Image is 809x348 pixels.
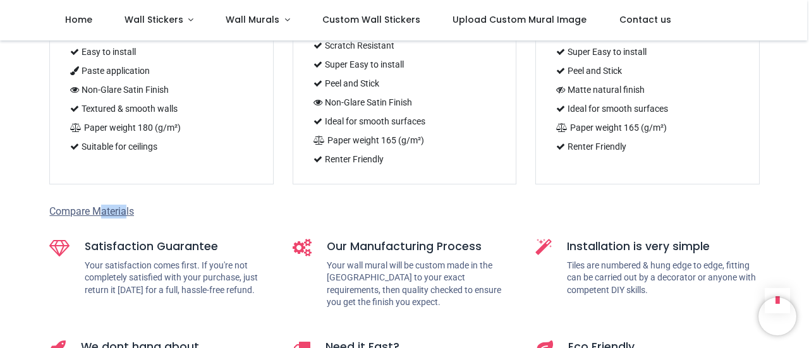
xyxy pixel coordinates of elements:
li: Renter Friendly [551,137,743,156]
li: Super Easy to install [551,42,743,61]
li: Peel and Stick [308,74,501,93]
iframe: Brevo live chat [758,297,796,335]
li: Easy to install [65,42,257,61]
li: Paper weight 180 (g/m²) [65,118,257,137]
li: Paper weight 165 (g/m²) [308,131,501,150]
span: Contact us [619,13,671,26]
p: Tiles are numbered & hung edge to edge, fitting can be carried out by a decorator or anyone with ... [567,260,759,297]
h5: Installation is very simple [567,239,759,255]
li: Matte natural finish [551,80,743,99]
h5: Our Manufacturing Process [327,239,516,255]
span: Home [65,13,92,26]
li: Ideal for smooth surfaces [308,112,501,131]
span: Wall Murals [226,13,279,26]
li: Paste application [65,61,257,80]
li: Ideal for smooth surfaces [551,99,743,118]
li: Non-Glare Satin Finish [308,93,501,112]
span: Wall Stickers [125,13,183,26]
li: Suitable for ceilings [65,137,257,156]
h5: Satisfaction Guarantee [85,239,273,255]
p: Your wall mural will be custom made in the [GEOGRAPHIC_DATA] to your exact requirements, then qua... [327,260,516,309]
li: Textured & smooth walls [65,99,257,118]
li: Peel and Stick [551,61,743,80]
span: Custom Wall Stickers [322,13,420,26]
li: Scratch Resistant [308,36,501,55]
span: Upload Custom Mural Image [453,13,587,26]
li: Renter Friendly [308,150,501,169]
li: Super Easy to install [308,55,501,74]
li: Paper weight 165 (g/m²) [551,118,743,137]
p: Your satisfaction comes first. If you're not completely satisfied with your purchase, just return... [85,260,273,297]
span: Compare Materials [49,205,134,217]
li: Non-Glare Satin Finish [65,80,257,99]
